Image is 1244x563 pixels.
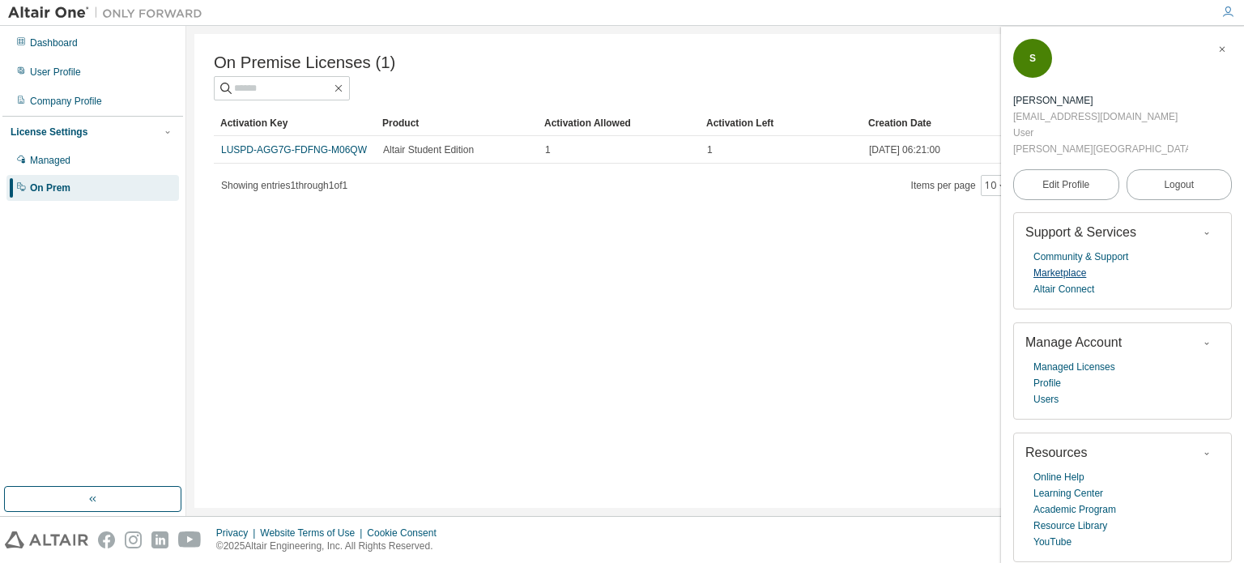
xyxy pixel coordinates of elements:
span: Showing entries 1 through 1 of 1 [221,180,347,191]
a: Managed Licenses [1033,359,1115,375]
div: Product [382,110,531,136]
a: YouTube [1033,534,1071,550]
div: Privacy [216,527,260,540]
div: [EMAIL_ADDRESS][DOMAIN_NAME] [1013,109,1188,125]
a: Users [1033,391,1059,407]
div: Cookie Consent [367,527,445,540]
div: User [1013,125,1188,141]
div: Managed [30,154,70,167]
span: Edit Profile [1042,178,1089,191]
img: facebook.svg [98,531,115,548]
div: Activation Key [220,110,369,136]
div: User Profile [30,66,81,79]
div: On Prem [30,181,70,194]
img: altair_logo.svg [5,531,88,548]
img: instagram.svg [125,531,142,548]
span: 1 [545,143,551,156]
span: Resources [1025,446,1087,459]
a: Community & Support [1033,249,1128,265]
a: Academic Program [1033,501,1116,518]
img: Altair One [8,5,211,21]
span: Support & Services [1025,225,1136,239]
div: Activation Left [706,110,855,136]
a: Learning Center [1033,485,1103,501]
button: Logout [1127,169,1233,200]
div: Website Terms of Use [260,527,367,540]
span: 1 [707,143,713,156]
a: Online Help [1033,469,1084,485]
button: 10 [985,179,1007,192]
span: [DATE] 06:21:00 [869,143,940,156]
a: LUSPD-AGG7G-FDFNG-M06QW [221,144,367,156]
a: Altair Connect [1033,281,1094,297]
div: Activation Allowed [544,110,693,136]
span: Logout [1164,177,1194,193]
div: License Settings [11,126,87,139]
div: [PERSON_NAME][GEOGRAPHIC_DATA] [1013,141,1188,157]
a: Marketplace [1033,265,1086,281]
div: Dashboard [30,36,78,49]
div: Creation Date [868,110,1145,136]
span: S [1029,53,1036,64]
span: Manage Account [1025,335,1122,349]
img: linkedin.svg [151,531,168,548]
div: SHAIK FARHAAN [1013,92,1188,109]
div: Company Profile [30,95,102,108]
a: Profile [1033,375,1061,391]
p: © 2025 Altair Engineering, Inc. All Rights Reserved. [216,540,446,553]
span: Items per page [911,175,1011,196]
span: Altair Student Edition [383,143,474,156]
img: youtube.svg [178,531,202,548]
a: Resource Library [1033,518,1107,534]
span: On Premise Licenses (1) [214,53,395,72]
a: Edit Profile [1013,169,1119,200]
